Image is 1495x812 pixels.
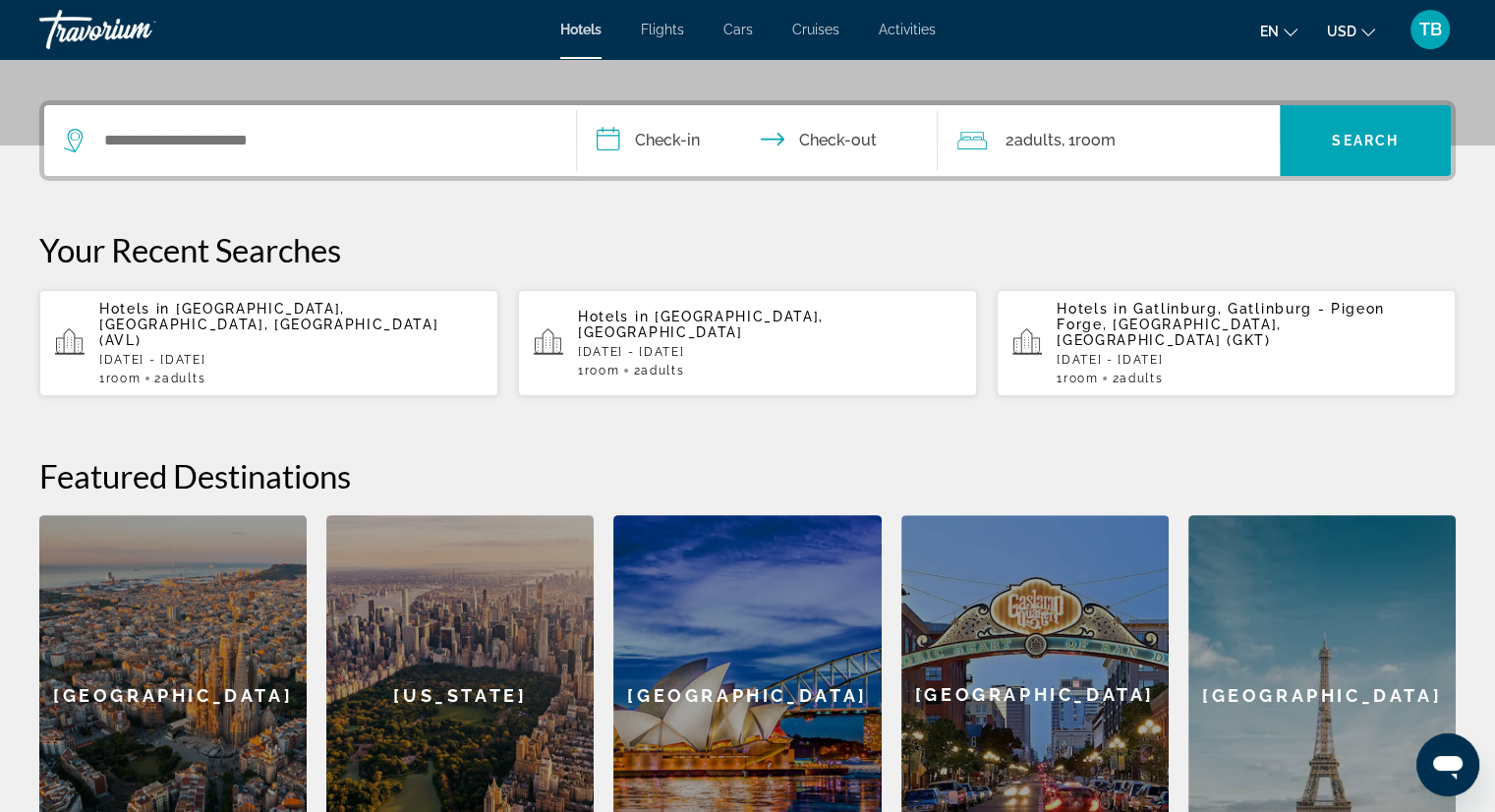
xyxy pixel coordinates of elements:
span: USD [1327,24,1356,39]
span: Room [106,372,142,385]
span: Adults [162,372,205,385]
span: Adults [1120,372,1163,385]
div: Search widget [44,105,1451,176]
span: [GEOGRAPHIC_DATA], [GEOGRAPHIC_DATA] [578,309,824,340]
span: Room [1074,131,1115,149]
a: Cars [723,22,753,37]
span: [GEOGRAPHIC_DATA], [GEOGRAPHIC_DATA], [GEOGRAPHIC_DATA] (AVL) [99,301,438,348]
span: Hotels in [578,309,649,324]
span: 2 [154,372,205,385]
p: [DATE] - [DATE] [578,345,961,359]
span: Adults [641,364,684,377]
span: 2 [633,364,684,377]
button: Change language [1260,17,1297,45]
span: 1 [1057,372,1098,385]
a: Flights [641,22,684,37]
p: [DATE] - [DATE] [1057,353,1440,367]
button: Hotels in [GEOGRAPHIC_DATA], [GEOGRAPHIC_DATA], [GEOGRAPHIC_DATA] (AVL)[DATE] - [DATE]1Room2Adults [39,289,498,397]
p: Your Recent Searches [39,230,1456,269]
button: Hotels in [GEOGRAPHIC_DATA], [GEOGRAPHIC_DATA][DATE] - [DATE]1Room2Adults [518,289,977,397]
span: Room [1064,372,1099,385]
button: Change currency [1327,17,1375,45]
button: Check in and out dates [577,105,939,176]
button: User Menu [1405,9,1456,50]
span: , 1 [1061,127,1115,154]
a: Travorium [39,4,236,55]
button: Hotels in Gatlinburg, Gatlinburg - Pigeon Forge, [GEOGRAPHIC_DATA], [GEOGRAPHIC_DATA] (GKT)[DATE]... [997,289,1456,397]
span: 1 [578,364,619,377]
span: Hotels in [1057,301,1127,317]
iframe: Button to launch messaging window [1416,733,1479,796]
a: Activities [879,22,936,37]
span: 2 [1112,372,1163,385]
button: Travelers: 2 adults, 0 children [938,105,1280,176]
span: Search [1332,133,1399,148]
a: Hotels [560,22,602,37]
span: TB [1419,20,1442,39]
a: Cruises [792,22,839,37]
h2: Featured Destinations [39,456,1456,495]
span: en [1260,24,1279,39]
p: [DATE] - [DATE] [99,353,483,367]
span: Gatlinburg, Gatlinburg - Pigeon Forge, [GEOGRAPHIC_DATA], [GEOGRAPHIC_DATA] (GKT) [1057,301,1385,348]
span: Hotels in [99,301,170,317]
span: Adults [1013,131,1061,149]
button: Search [1280,105,1451,176]
span: 1 [99,372,141,385]
span: 2 [1005,127,1061,154]
span: Room [585,364,620,377]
